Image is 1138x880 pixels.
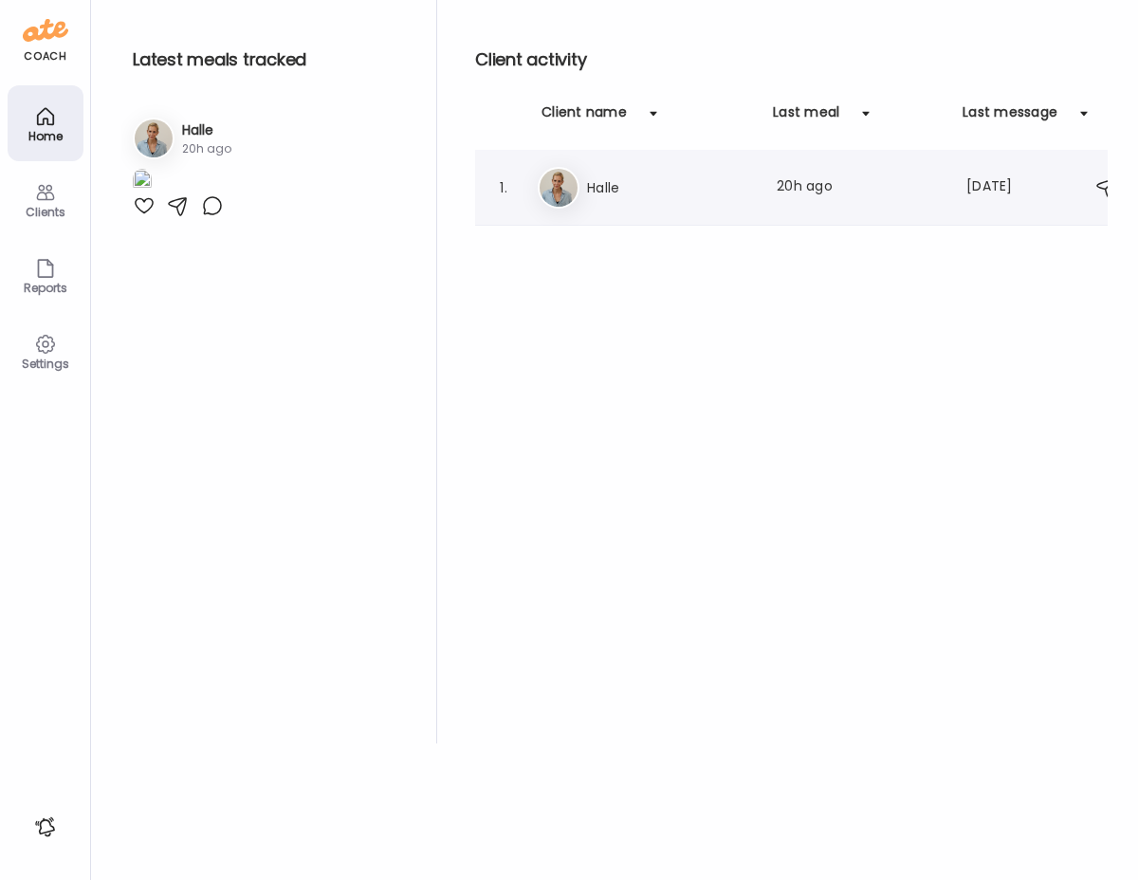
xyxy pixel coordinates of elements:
div: Client name [541,102,627,133]
div: 20h ago [777,176,944,199]
div: Clients [11,206,80,218]
img: images%2Fv6xpACeucRMvPGoifIVdfUew4Qq2%2FFi0AjXrGrKk6UkVLetXd%2FdUb90l2L2MdZZMT0mUab_1080 [133,169,152,194]
h3: Halle [587,176,754,199]
img: ate [23,15,68,46]
h2: Client activity [475,46,1129,74]
img: avatars%2Fv6xpACeucRMvPGoifIVdfUew4Qq2 [540,169,578,207]
h2: Latest meals tracked [133,46,406,74]
img: avatars%2Fv6xpACeucRMvPGoifIVdfUew4Qq2 [135,119,173,157]
div: 20h ago [182,140,231,157]
div: 1. [492,176,515,199]
div: Last meal [773,102,839,133]
div: [DATE] [966,176,1040,199]
div: coach [24,48,66,64]
div: Home [11,130,80,142]
div: Reports [11,282,80,294]
div: Settings [11,357,80,370]
h3: Halle [182,120,231,140]
div: Last message [963,102,1057,133]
